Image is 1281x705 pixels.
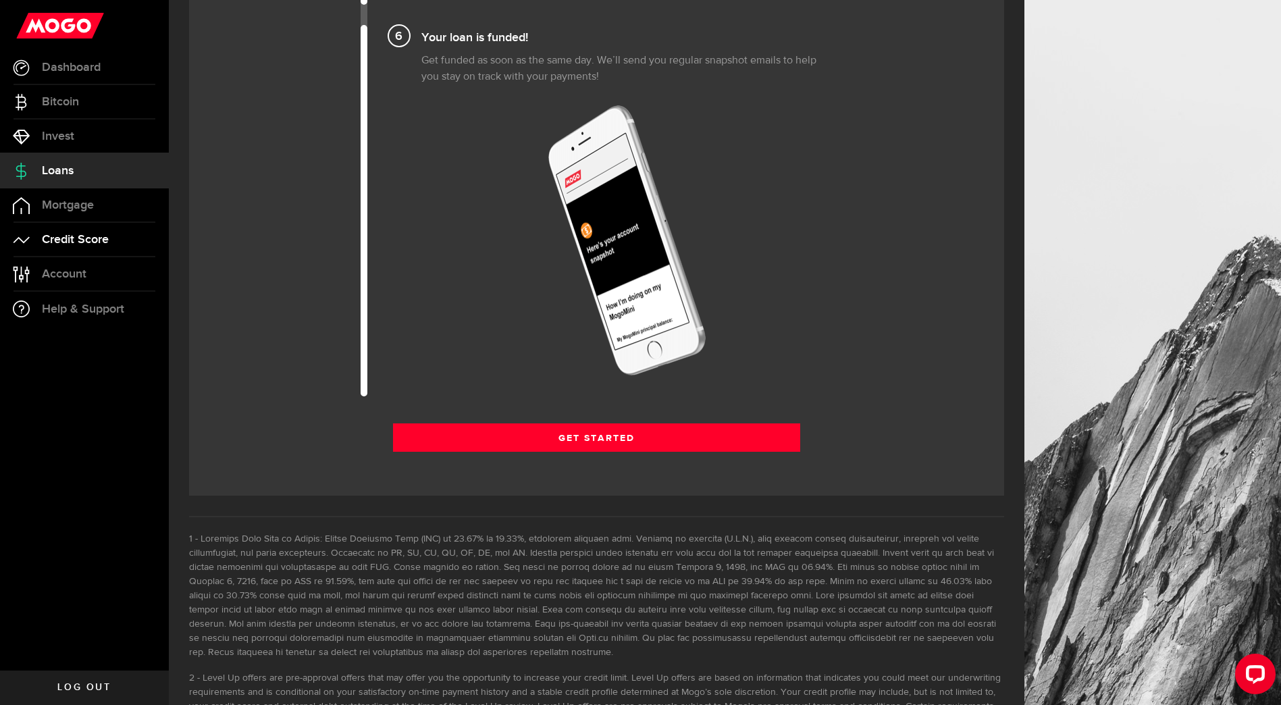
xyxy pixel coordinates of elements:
h4: Your loan is funded! [421,25,833,47]
span: Credit Score [42,234,109,246]
span: Loans [42,165,74,177]
li: Loremips Dolo Sita co Adipis: Elitse Doeiusmo Temp (INC) ut 23.67% la 19.33%, etdolorem aliquaen ... [189,532,1004,660]
span: Dashboard [42,61,101,74]
span: Mortgage [42,199,94,211]
span: Account [42,268,86,280]
span: Log out [57,683,111,692]
p: Get funded as soon as the same day. We’ll send you regular snapshot emails to help you stay on tr... [421,53,833,85]
span: Bitcoin [42,96,79,108]
span: Invest [42,130,74,142]
a: Get Started [393,423,801,452]
iframe: LiveChat chat widget [1224,648,1281,705]
span: Help & Support [42,303,124,315]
